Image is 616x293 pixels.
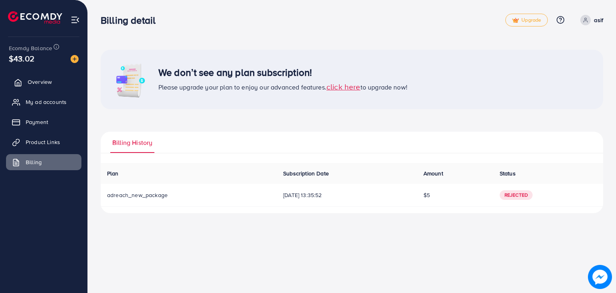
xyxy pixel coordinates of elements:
[26,138,60,146] span: Product Links
[107,169,119,177] span: Plan
[423,169,443,177] span: Amount
[71,15,80,24] img: menu
[9,53,34,64] span: $43.02
[107,191,168,199] span: adreach_new_package
[158,67,407,78] h3: We don’t see any plan subscription!
[9,44,52,52] span: Ecomdy Balance
[326,81,361,92] span: click here
[283,169,329,177] span: Subscription Date
[8,11,62,24] img: logo
[283,191,411,199] span: [DATE] 13:35:52
[590,267,611,288] img: image
[26,158,42,166] span: Billing
[28,78,52,86] span: Overview
[101,14,162,26] h3: Billing detail
[26,98,67,106] span: My ad accounts
[6,74,81,90] a: Overview
[6,134,81,150] a: Product Links
[112,138,152,147] span: Billing History
[158,83,407,92] span: Please upgrade your plan to enjoy our advanced features. to upgrade now!
[577,15,603,25] a: asif
[110,59,150,100] img: image
[6,154,81,170] a: Billing
[6,94,81,110] a: My ad accounts
[505,14,548,26] a: tickUpgrade
[26,118,48,126] span: Payment
[423,191,430,199] span: $5
[500,169,516,177] span: Status
[512,18,519,23] img: tick
[71,55,79,63] img: image
[594,15,603,25] p: asif
[500,190,533,200] span: Rejected
[6,114,81,130] a: Payment
[512,17,541,23] span: Upgrade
